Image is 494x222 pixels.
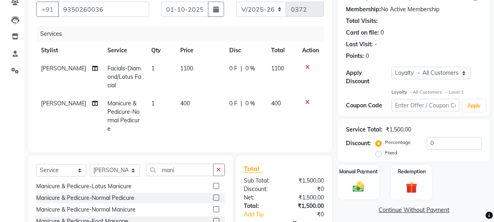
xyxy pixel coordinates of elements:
[297,41,324,60] th: Action
[241,64,242,73] span: |
[36,41,103,60] th: Stylist
[36,194,134,202] div: Manicure & Pedicure-Normal Pedicure
[375,40,377,49] div: -
[349,180,368,193] img: _cash.svg
[271,100,281,107] span: 400
[238,210,292,219] a: Add Tip
[41,65,86,72] span: [PERSON_NAME]
[385,139,411,146] label: Percentage
[346,101,391,110] div: Coupon Code
[346,5,482,14] div: No Active Membership
[346,125,383,134] div: Service Total:
[180,65,193,72] span: 1100
[346,29,379,37] div: Card on file:
[146,41,175,60] th: Qty
[346,69,391,86] div: Apply Discount
[284,202,330,210] div: ₹1,500.00
[180,100,190,107] span: 400
[238,177,284,185] div: Sub Total:
[271,65,284,72] span: 1100
[346,17,378,25] div: Total Visits:
[245,99,255,108] span: 0 %
[103,41,146,60] th: Service
[238,202,284,210] div: Total:
[402,180,421,194] img: _gift.svg
[386,125,411,134] div: ₹1,500.00
[229,64,237,73] span: 0 F
[245,64,255,73] span: 0 %
[58,2,149,17] input: Search by Name/Mobile/Email/Code
[41,100,86,107] span: [PERSON_NAME]
[151,65,154,72] span: 1
[391,89,413,95] strong: Loyalty →
[340,206,488,214] a: Continue Without Payment
[146,164,214,176] input: Search or Scan
[346,52,364,60] div: Points:
[238,193,284,202] div: Net:
[292,210,330,219] div: ₹0
[36,2,59,17] button: +91
[107,65,141,89] span: Facials-Diamond/Lotus Facial
[381,29,384,37] div: 0
[284,193,330,202] div: ₹1,500.00
[346,139,371,148] div: Discount:
[151,100,154,107] span: 1
[107,100,140,132] span: Manicure & Pedicure-Normal Pedicure
[463,100,486,112] button: Apply
[244,164,263,173] span: Total
[238,185,284,193] div: Discount:
[266,41,297,60] th: Total
[391,89,482,96] div: All Customers → Level 1
[241,99,242,108] span: |
[229,99,237,108] span: 0 F
[284,177,330,185] div: ₹1,500.00
[339,168,378,175] label: Manual Payment
[37,27,330,41] div: Services
[224,41,266,60] th: Disc
[175,41,225,60] th: Price
[284,185,330,193] div: ₹0
[398,168,426,175] label: Redemption
[385,149,397,156] label: Fixed
[366,52,369,60] div: 0
[346,40,373,49] div: Last Visit:
[346,5,381,14] div: Membership:
[36,182,132,191] div: Manicure & Pedicure-Lotus Manicure
[391,99,459,111] input: Enter Offer / Coupon Code
[36,206,136,214] div: Manicure & Pedicure-Normal Manicure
